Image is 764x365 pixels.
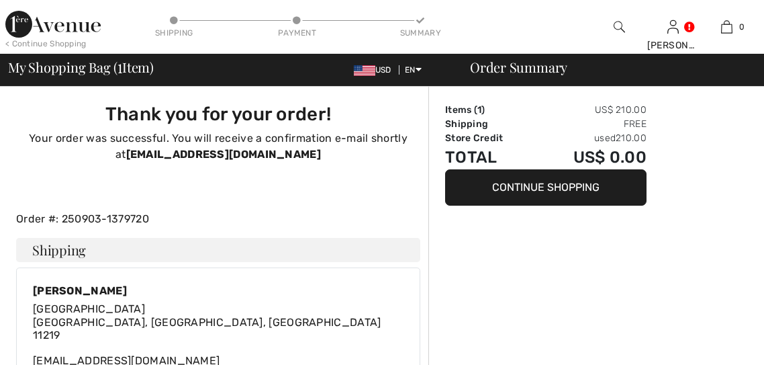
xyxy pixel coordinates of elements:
h3: Thank you for your order! [24,103,412,125]
td: US$ 0.00 [534,145,647,169]
div: Summary [400,27,440,39]
img: 1ère Avenue [5,11,101,38]
span: 0 [739,21,745,33]
img: My Info [667,19,679,35]
td: US$ 210.00 [534,103,647,117]
div: Shipping [154,27,194,39]
img: search the website [614,19,625,35]
button: Continue Shopping [445,169,647,206]
strong: [EMAIL_ADDRESS][DOMAIN_NAME] [126,148,321,161]
td: Free [534,117,647,131]
span: EN [405,65,422,75]
td: Total [445,145,534,169]
img: My Bag [721,19,732,35]
span: USD [354,65,397,75]
img: US Dollar [354,65,375,76]
span: My Shopping Bag ( Item) [8,60,154,74]
span: 1 [477,104,481,116]
div: < Continue Shopping [5,38,87,50]
span: 1 [117,57,122,75]
div: [PERSON_NAME] [647,38,700,52]
a: Sign In [667,20,679,33]
p: Your order was successful. You will receive a confirmation e-mail shortly at [24,130,412,163]
div: Order #: 250903-1379720 [8,211,428,227]
h4: Shipping [16,238,420,262]
span: 210.00 [616,132,647,144]
td: Store Credit [445,131,534,145]
td: used [534,131,647,145]
div: [PERSON_NAME] [33,284,381,297]
div: Order Summary [454,60,756,74]
td: Shipping [445,117,534,131]
div: Payment [277,27,318,39]
a: 0 [700,19,753,35]
td: Items ( ) [445,103,534,117]
span: [GEOGRAPHIC_DATA] [GEOGRAPHIC_DATA], [GEOGRAPHIC_DATA], [GEOGRAPHIC_DATA] 11219 [33,302,381,341]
